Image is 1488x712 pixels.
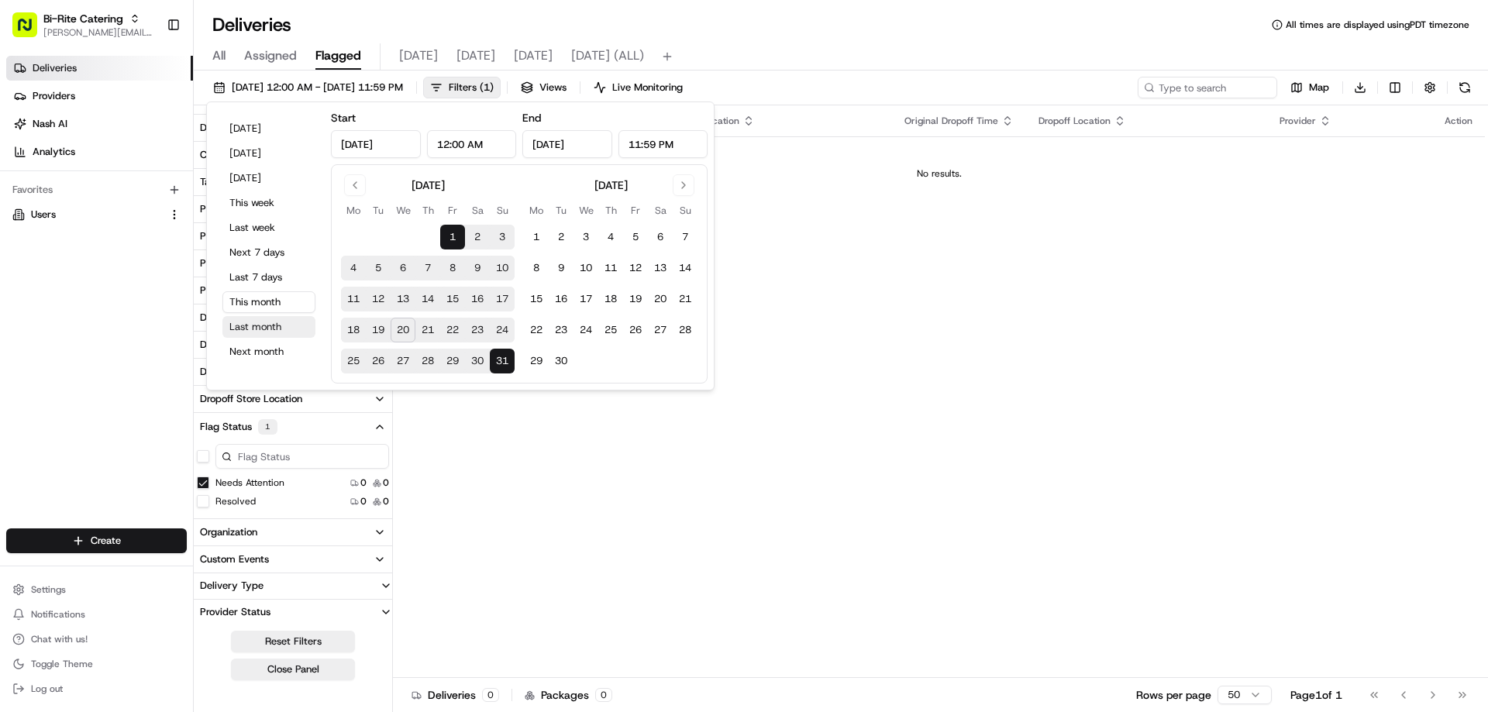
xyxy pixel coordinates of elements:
button: 29 [440,349,465,373]
span: Filters [449,81,494,95]
button: 17 [573,287,598,311]
button: [DATE] [222,118,315,139]
span: [DATE] (ALL) [571,46,644,65]
button: Dropoff Full Name [194,304,392,331]
a: 📗Knowledge Base [9,340,125,368]
th: Wednesday [573,202,598,218]
button: Dropoff Store Location [194,386,392,412]
button: 19 [366,318,391,342]
input: Flag Status [215,444,389,469]
button: 15 [524,287,549,311]
span: All times are displayed using PDT timezone [1286,19,1469,31]
th: Monday [524,202,549,218]
div: 📗 [15,348,28,360]
span: [DATE] 12:00 AM - [DATE] 11:59 PM [232,81,403,95]
span: Providers [33,89,75,103]
button: Refresh [1454,77,1476,98]
button: 10 [490,256,515,280]
div: [DATE] [594,177,628,193]
span: [DATE] [399,46,438,65]
span: Wisdom [PERSON_NAME] [48,282,165,294]
div: Delivery Type [194,579,270,593]
span: Provider [1280,115,1316,127]
button: See all [240,198,282,217]
span: [DATE] [137,240,169,253]
button: Organization [194,519,392,545]
button: 26 [366,349,391,373]
button: Pickup Store Location [194,277,392,304]
button: Create [6,528,187,553]
button: 6 [391,256,415,280]
div: Start new chat [70,148,254,163]
button: 30 [465,349,490,373]
div: [DATE] [412,177,445,193]
button: 3 [573,225,598,249]
button: Dispatch Strategy [194,115,392,141]
button: Bi-Rite Catering[PERSON_NAME][EMAIL_ADDRESS][PERSON_NAME][DOMAIN_NAME] [6,6,160,43]
th: Friday [623,202,648,218]
button: 24 [490,318,515,342]
button: Settings [6,579,187,600]
div: No results. [399,167,1479,180]
span: • [129,240,134,253]
button: 7 [673,225,697,249]
button: Live Monitoring [587,77,690,98]
th: Thursday [415,202,440,218]
div: 💻 [131,348,143,360]
img: 1736555255976-a54dd68f-1ca7-489b-9aae-adbdc363a1c4 [31,283,43,295]
button: 20 [391,318,415,342]
button: 22 [440,318,465,342]
button: 4 [598,225,623,249]
button: Created By [194,142,392,168]
button: 13 [648,256,673,280]
button: 10 [573,256,598,280]
label: Resolved [215,495,256,507]
div: Dispatch Strategy [200,121,284,135]
button: 15 [440,287,465,311]
button: Bi-Rite Catering [43,11,123,26]
button: 28 [673,318,697,342]
button: 12 [623,256,648,280]
button: 8 [440,256,465,280]
button: 5 [623,225,648,249]
div: Created By [200,148,252,162]
span: Chat with us! [31,633,88,645]
span: Toggle Theme [31,658,93,670]
button: 21 [673,287,697,311]
span: [DATE] [456,46,495,65]
span: Nash AI [33,117,67,131]
div: Page 1 of 1 [1290,687,1342,703]
button: 16 [465,287,490,311]
div: Custom Events [200,552,269,566]
button: 31 [490,349,515,373]
button: 11 [341,287,366,311]
button: Last month [222,316,315,338]
span: Flagged [315,46,361,65]
th: Sunday [490,202,515,218]
a: Powered byPylon [109,384,188,396]
span: Assigned [244,46,297,65]
span: Deliveries [33,61,77,75]
button: Notifications [6,604,187,625]
button: 14 [415,287,440,311]
label: End [522,111,541,125]
div: 0 [595,688,612,702]
p: Rows per page [1136,687,1211,703]
button: Flag Status1 [194,413,392,441]
button: Log out [6,678,187,700]
button: 23 [465,318,490,342]
button: Last 7 days [222,267,315,288]
button: 6 [648,225,673,249]
button: 18 [341,318,366,342]
img: 9188753566659_6852d8bf1fb38e338040_72.png [33,148,60,176]
button: 27 [391,349,415,373]
div: Action [1445,115,1472,127]
span: Dropoff Location [1038,115,1111,127]
button: 24 [573,318,598,342]
button: Go to previous month [344,174,366,196]
img: 1736555255976-a54dd68f-1ca7-489b-9aae-adbdc363a1c4 [15,148,43,176]
span: [DATE] [514,46,553,65]
span: Create [91,534,121,548]
button: 9 [549,256,573,280]
span: 0 [383,495,389,507]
